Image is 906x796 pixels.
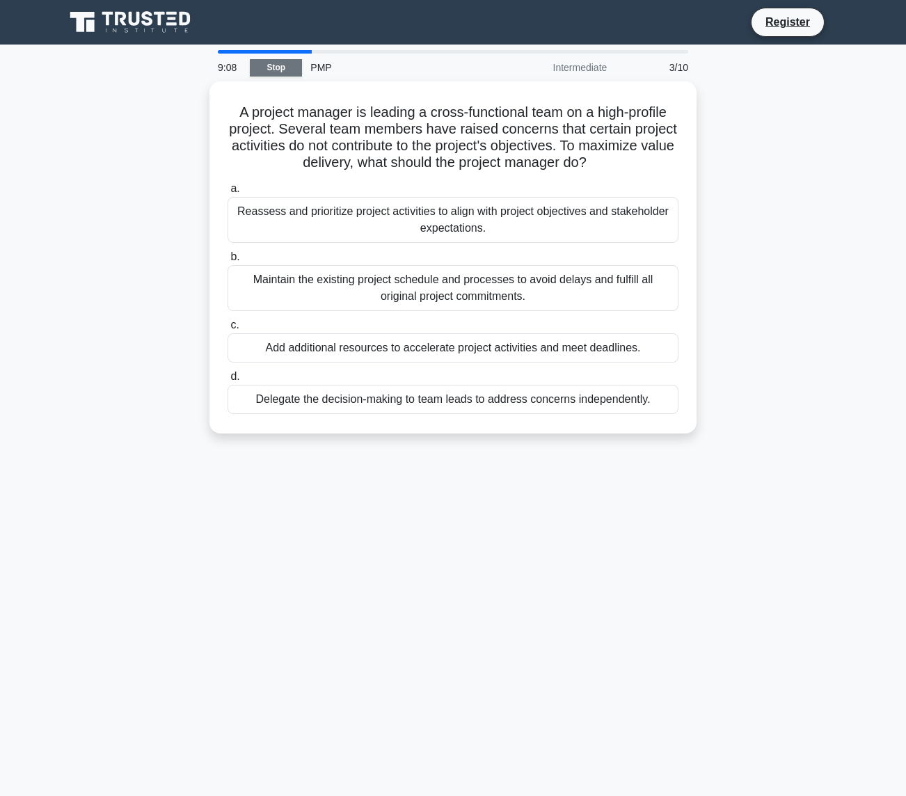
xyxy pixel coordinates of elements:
[493,54,615,81] div: Intermediate
[226,104,680,172] h5: A project manager is leading a cross-functional team on a high-profile project. Several team memb...
[302,54,493,81] div: PMP
[228,197,678,243] div: Reassess and prioritize project activities to align with project objectives and stakeholder expec...
[228,385,678,414] div: Delegate the decision-making to team leads to address concerns independently.
[228,265,678,311] div: Maintain the existing project schedule and processes to avoid delays and fulfill all original pro...
[228,333,678,363] div: Add additional resources to accelerate project activities and meet deadlines.
[230,319,239,331] span: c.
[230,250,239,262] span: b.
[209,54,250,81] div: 9:08
[757,13,818,31] a: Register
[230,370,239,382] span: d.
[230,182,239,194] span: a.
[615,54,697,81] div: 3/10
[250,59,302,77] a: Stop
